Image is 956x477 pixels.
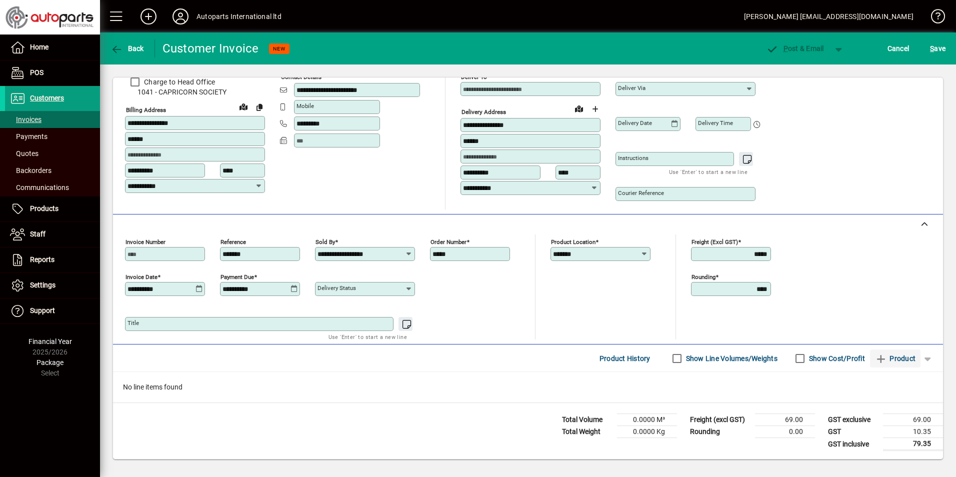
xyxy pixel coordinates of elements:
[823,438,883,450] td: GST inclusive
[10,132,47,140] span: Payments
[883,414,943,426] td: 69.00
[162,40,259,56] div: Customer Invoice
[883,438,943,450] td: 79.35
[5,145,100,162] a: Quotes
[669,166,747,177] mat-hint: Use 'Enter' to start a new line
[30,306,55,314] span: Support
[10,149,38,157] span: Quotes
[927,39,948,57] button: Save
[5,273,100,298] a: Settings
[113,372,943,402] div: No line items found
[5,128,100,145] a: Payments
[761,39,829,57] button: Post & Email
[691,273,715,280] mat-label: Rounding
[930,44,934,52] span: S
[875,350,915,366] span: Product
[220,238,246,245] mat-label: Reference
[618,154,648,161] mat-label: Instructions
[557,414,617,426] td: Total Volume
[5,162,100,179] a: Backorders
[755,426,815,438] td: 0.00
[164,7,196,25] button: Profile
[870,349,920,367] button: Product
[296,102,314,109] mat-label: Mobile
[125,238,165,245] mat-label: Invoice number
[10,115,41,123] span: Invoices
[235,98,251,114] a: View on map
[807,353,865,363] label: Show Cost/Profit
[618,189,664,196] mat-label: Courier Reference
[196,8,281,24] div: Autoparts International ltd
[430,238,466,245] mat-label: Order number
[557,426,617,438] td: Total Weight
[142,77,215,87] label: Charge to Head Office
[251,99,267,115] button: Copy to Delivery address
[599,350,650,366] span: Product History
[595,349,654,367] button: Product History
[10,183,69,191] span: Communications
[125,273,157,280] mat-label: Invoice date
[5,179,100,196] a: Communications
[127,319,139,326] mat-label: Title
[571,100,587,116] a: View on map
[618,84,645,91] mat-label: Deliver via
[617,426,677,438] td: 0.0000 Kg
[691,238,738,245] mat-label: Freight (excl GST)
[30,68,43,76] span: POS
[823,414,883,426] td: GST exclusive
[317,284,356,291] mat-label: Delivery status
[5,35,100,60] a: Home
[823,426,883,438] td: GST
[885,39,912,57] button: Cancel
[923,2,943,34] a: Knowledge Base
[766,44,824,52] span: ost & Email
[108,39,146,57] button: Back
[744,8,913,24] div: [PERSON_NAME] [EMAIL_ADDRESS][DOMAIN_NAME]
[273,45,285,52] span: NEW
[125,87,265,97] span: 1041 - CAPRICORN SOCIETY
[10,166,51,174] span: Backorders
[5,247,100,272] a: Reports
[684,353,777,363] label: Show Line Volumes/Weights
[618,119,652,126] mat-label: Delivery date
[755,414,815,426] td: 69.00
[5,222,100,247] a: Staff
[587,101,603,117] button: Choose address
[5,111,100,128] a: Invoices
[328,331,407,342] mat-hint: Use 'Enter' to start a new line
[30,230,45,238] span: Staff
[887,40,909,56] span: Cancel
[5,196,100,221] a: Products
[883,426,943,438] td: 10.35
[783,44,788,52] span: P
[698,119,733,126] mat-label: Delivery time
[30,204,58,212] span: Products
[5,298,100,323] a: Support
[132,7,164,25] button: Add
[220,273,254,280] mat-label: Payment due
[110,44,144,52] span: Back
[617,414,677,426] td: 0.0000 M³
[36,358,63,366] span: Package
[5,60,100,85] a: POS
[30,281,55,289] span: Settings
[30,43,48,51] span: Home
[685,414,755,426] td: Freight (excl GST)
[315,238,335,245] mat-label: Sold by
[28,337,72,345] span: Financial Year
[930,40,945,56] span: ave
[100,39,155,57] app-page-header-button: Back
[30,255,54,263] span: Reports
[30,94,64,102] span: Customers
[551,238,595,245] mat-label: Product location
[685,426,755,438] td: Rounding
